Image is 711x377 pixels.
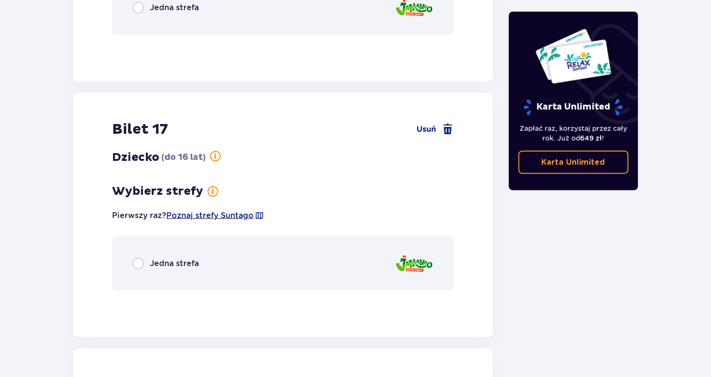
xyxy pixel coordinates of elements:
[112,184,203,199] p: Wybierz strefy
[112,120,168,139] p: Bilet 17
[518,151,629,174] a: Karta Unlimited
[112,210,264,221] p: Pierwszy raz?
[417,124,436,135] span: Usuń
[542,157,605,168] p: Karta Unlimited
[112,150,160,165] p: Dziecko
[518,124,629,143] p: Zapłać raz, korzystaj przez cały rok. Już od !
[523,99,624,116] p: Karta Unlimited
[162,152,206,163] p: ( do 16 lat )
[395,250,434,278] img: zone logo
[581,134,602,142] span: 649 zł
[150,2,199,13] p: Jedna strefa
[166,210,254,221] a: Poznaj strefy Suntago
[417,124,454,135] a: Usuń
[150,258,199,269] p: Jedna strefa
